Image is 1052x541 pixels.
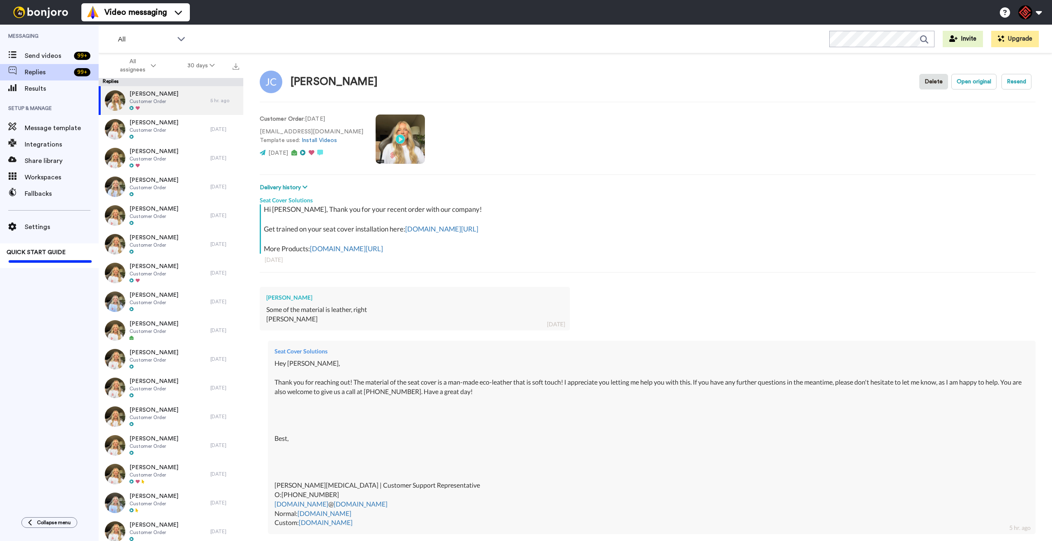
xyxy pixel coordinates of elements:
[129,463,178,472] span: [PERSON_NAME]
[264,204,1034,254] div: Hi [PERSON_NAME], Thank you for your recent order with our company! Get trained on your seat cove...
[291,76,378,88] div: [PERSON_NAME]
[99,115,243,144] a: [PERSON_NAME]Customer Order[DATE]
[105,234,125,254] img: b54035e2-4d99-4c48-b1d6-28864ee44743-thumb.jpg
[129,500,178,507] span: Customer Order
[21,517,77,528] button: Collapse menu
[105,493,125,513] img: 654933cc-dacb-4231-b564-02dfa2f0c855-thumb.jpg
[105,90,125,111] img: 398deb54-9925-44c4-930b-9fce91f32fc7-thumb.jpg
[260,71,282,93] img: Image of Jeff Christensen
[105,378,125,398] img: f0d36fcb-40ce-41f9-bc78-fb01478e433e-thumb.jpg
[951,74,997,89] button: Open original
[275,359,1029,527] div: Hey [PERSON_NAME], Thank you for reaching out! The material of the seat cover is a man-made eco-l...
[25,123,99,133] span: Message template
[74,52,90,60] div: 99 +
[25,172,99,182] span: Workspaces
[99,287,243,316] a: [PERSON_NAME]Customer Order[DATE]
[210,327,239,334] div: [DATE]
[105,291,125,312] img: d54859e9-cf5f-46b9-bba1-5f0ae0fa1de1-thumb.jpg
[129,529,178,536] span: Customer Order
[1001,74,1031,89] button: Resend
[172,58,231,73] button: 30 days
[210,126,239,133] div: [DATE]
[260,183,310,192] button: Delivery history
[265,256,1031,264] div: [DATE]
[260,115,363,124] p: : [DATE]
[129,147,178,156] span: [PERSON_NAME]
[99,86,243,115] a: [PERSON_NAME]Customer Order5 hr. ago
[210,241,239,248] div: [DATE]
[210,413,239,420] div: [DATE]
[943,31,983,47] button: Invite
[1009,524,1031,532] div: 5 hr. ago
[105,263,125,283] img: 510d7485-7224-45f7-8d51-e209e135d2ea-thumb.jpg
[99,316,243,345] a: [PERSON_NAME]Customer Order[DATE]
[10,7,72,18] img: bj-logo-header-white.svg
[919,74,948,89] button: Delete
[37,519,71,526] span: Collapse menu
[99,230,243,259] a: [PERSON_NAME]Customer Order[DATE]
[129,357,178,363] span: Customer Order
[25,84,99,94] span: Results
[260,192,1036,204] div: Seat Cover Solutions
[99,431,243,460] a: [PERSON_NAME]Customer Order[DATE]
[129,328,178,335] span: Customer Order
[25,222,99,232] span: Settings
[129,472,178,478] span: Customer Order
[100,54,172,77] button: All assignees
[210,298,239,305] div: [DATE]
[129,205,178,213] span: [PERSON_NAME]
[129,435,178,443] span: [PERSON_NAME]
[210,528,239,535] div: [DATE]
[129,98,178,105] span: Customer Order
[99,201,243,230] a: [PERSON_NAME]Customer Order[DATE]
[105,406,125,427] img: 96e7cb33-0ad0-4b88-82f8-5b0011c9af66-thumb.jpg
[105,119,125,140] img: 6f48f6f6-2143-4c3e-82bc-2925ef78c7a5-thumb.jpg
[129,176,178,184] span: [PERSON_NAME]
[298,509,351,517] a: [DOMAIN_NAME]
[129,320,178,328] span: [PERSON_NAME]
[25,156,99,166] span: Share library
[991,31,1039,47] button: Upgrade
[266,305,563,324] div: Some of the material is leather, right [PERSON_NAME]
[105,148,125,168] img: 0db70c1f-9ce0-4807-80f1-5d7cfd762dd6-thumb.jpg
[310,244,383,253] a: [DOMAIN_NAME][URL]
[74,68,90,76] div: 99 +
[25,140,99,149] span: Integrations
[99,374,243,402] a: [PERSON_NAME]Customer Order[DATE]
[86,6,99,19] img: vm-color.svg
[116,57,149,74] span: All assignees
[129,119,178,127] span: [PERSON_NAME]
[99,402,243,431] a: [PERSON_NAME]Customer Order[DATE]
[129,90,178,98] span: [PERSON_NAME]
[129,242,178,248] span: Customer Order
[210,500,239,506] div: [DATE]
[7,250,66,255] span: QUICK START GUIDE
[210,385,239,391] div: [DATE]
[129,270,178,277] span: Customer Order
[105,435,125,456] img: 57b2b76f-255b-4d0f-ab7a-9db47b412f13-thumb.jpg
[99,172,243,201] a: [PERSON_NAME]Customer Order[DATE]
[105,177,125,197] img: 9b378d04-2bb3-4839-8373-308b6e21f757-thumb.jpg
[129,299,178,306] span: Customer Order
[210,356,239,362] div: [DATE]
[260,128,363,145] p: [EMAIL_ADDRESS][DOMAIN_NAME] Template used:
[210,183,239,190] div: [DATE]
[233,63,239,70] img: export.svg
[260,116,304,122] strong: Customer Order
[129,127,178,133] span: Customer Order
[129,348,178,357] span: [PERSON_NAME]
[129,406,178,414] span: [PERSON_NAME]
[266,293,563,302] div: [PERSON_NAME]
[210,471,239,477] div: [DATE]
[129,443,178,449] span: Customer Order
[299,518,353,526] a: [DOMAIN_NAME]
[129,377,178,385] span: [PERSON_NAME]
[129,184,178,191] span: Customer Order
[230,60,242,72] button: Export all results that match these filters now.
[104,7,167,18] span: Video messaging
[105,205,125,226] img: 62401c04-7ad4-4ef9-b427-36f55b24b825-thumb.jpg
[129,156,178,162] span: Customer Order
[105,320,125,341] img: 3d5c8ce4-51f4-4b56-a874-141fb3aa49ed-thumb.jpg
[210,212,239,219] div: [DATE]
